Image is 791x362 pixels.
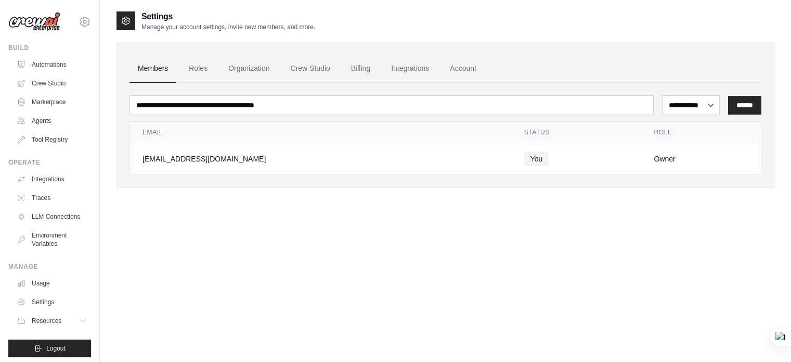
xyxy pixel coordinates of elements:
a: Integrations [12,171,91,188]
div: Build [8,44,91,52]
a: Marketplace [12,94,91,110]
a: LLM Connections [12,208,91,225]
a: Settings [12,294,91,310]
div: Manage [8,263,91,271]
button: Logout [8,340,91,357]
span: Logout [46,344,66,353]
a: Tool Registry [12,131,91,148]
a: Agents [12,113,91,129]
a: Crew Studio [12,75,91,92]
span: Resources [32,317,61,325]
img: Logo [8,12,60,32]
a: Environment Variables [12,227,91,252]
a: Automations [12,56,91,73]
div: Operate [8,158,91,167]
a: Traces [12,190,91,206]
a: Usage [12,275,91,292]
button: Resources [12,313,91,329]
